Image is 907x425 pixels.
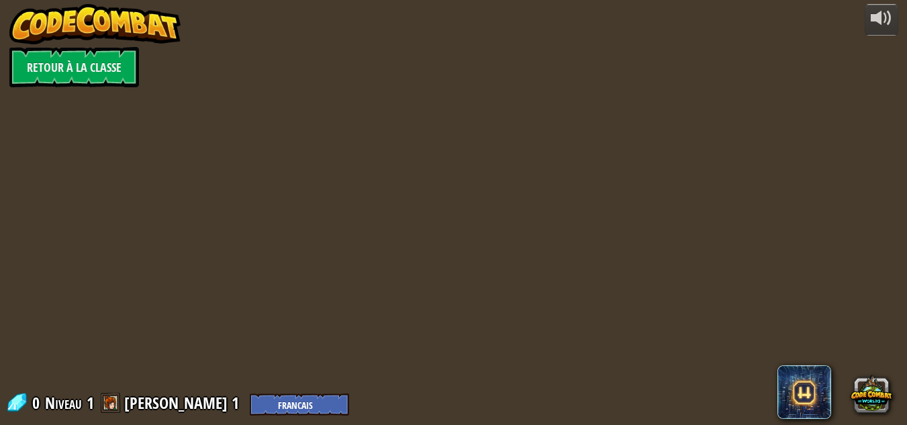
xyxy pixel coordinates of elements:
img: CodeCombat - Learn how to code by playing a game [9,4,181,44]
span: Niveau [45,392,82,414]
button: CodeCombat Worlds on Roblox [850,373,892,414]
span: CodeCombat AI HackStack [777,365,831,419]
span: 0 [32,392,44,414]
button: Ajuster le volume [865,4,898,36]
a: Retour à la Classe [9,47,139,87]
span: 1 [87,392,94,414]
a: [PERSON_NAME] 1 [124,392,243,414]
